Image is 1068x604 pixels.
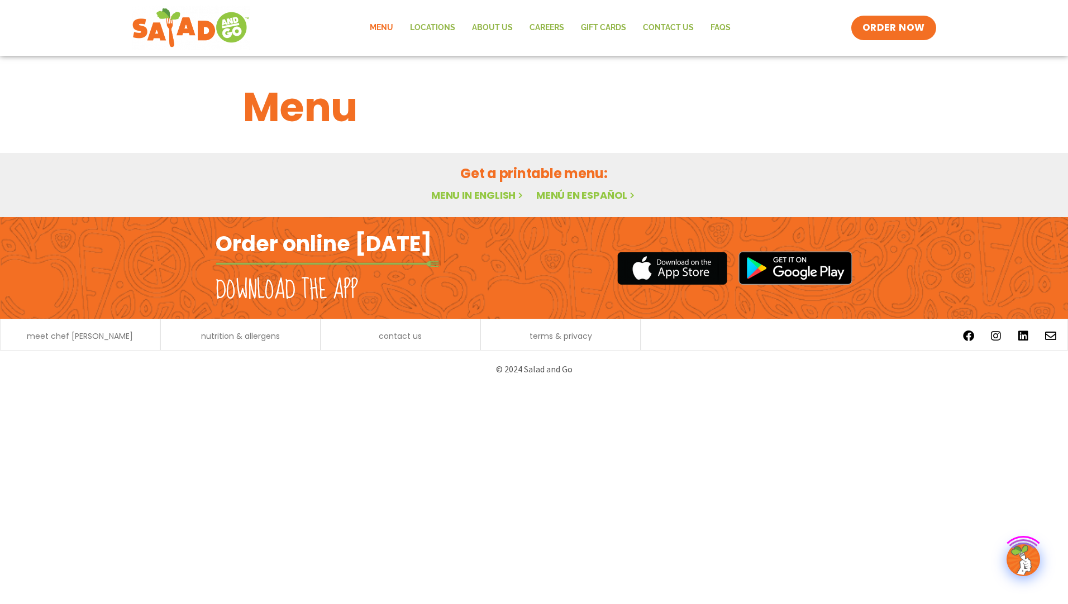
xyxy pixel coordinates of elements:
[216,230,432,257] h2: Order online [DATE]
[530,332,592,340] a: terms & privacy
[221,362,847,377] p: © 2024 Salad and Go
[617,250,727,286] img: appstore
[702,15,739,41] a: FAQs
[635,15,702,41] a: Contact Us
[573,15,635,41] a: GIFT CARDS
[216,261,439,267] img: fork
[431,188,525,202] a: Menu in English
[216,275,358,306] h2: Download the app
[851,16,936,40] a: ORDER NOW
[862,21,925,35] span: ORDER NOW
[243,164,825,183] h2: Get a printable menu:
[738,251,852,285] img: google_play
[361,15,402,41] a: Menu
[464,15,521,41] a: About Us
[402,15,464,41] a: Locations
[521,15,573,41] a: Careers
[201,332,280,340] a: nutrition & allergens
[536,188,637,202] a: Menú en español
[379,332,422,340] a: contact us
[132,6,250,50] img: new-SAG-logo-768×292
[243,77,825,137] h1: Menu
[27,332,133,340] a: meet chef [PERSON_NAME]
[361,15,739,41] nav: Menu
